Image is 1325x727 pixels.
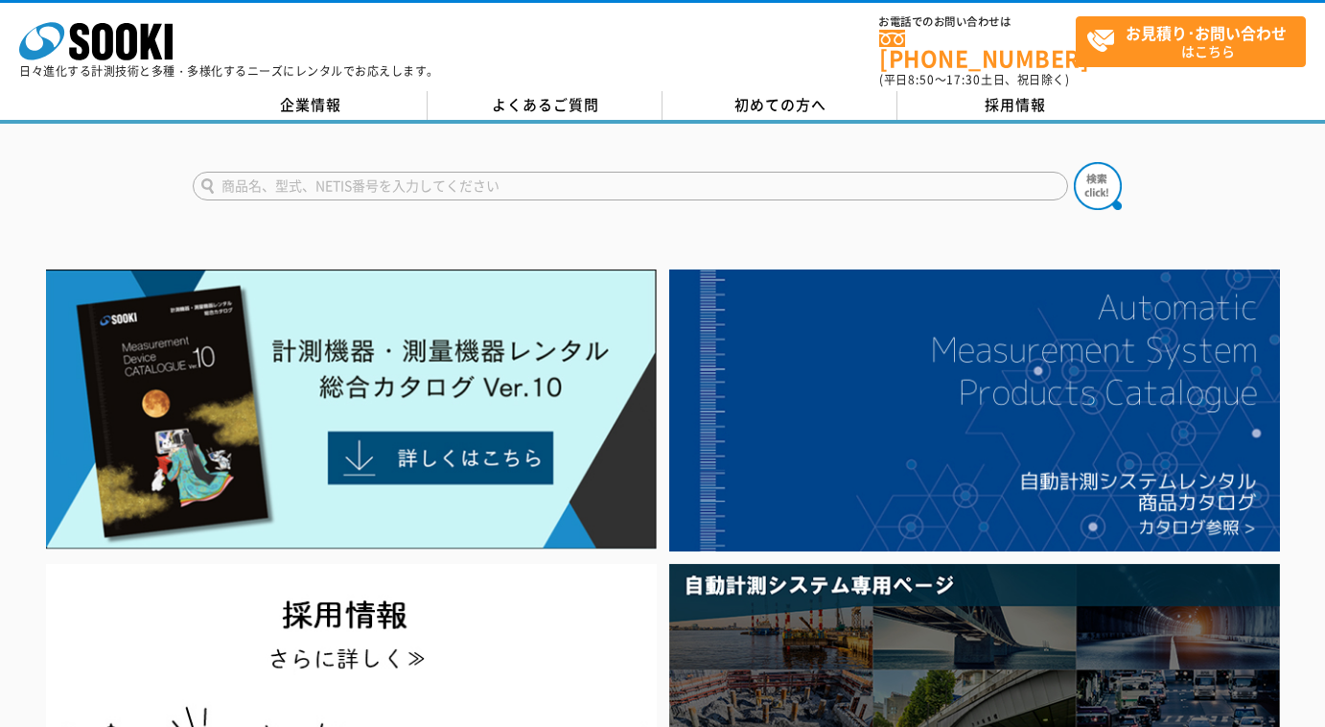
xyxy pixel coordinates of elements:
[428,91,662,120] a: よくあるご質問
[879,71,1069,88] span: (平日 ～ 土日、祝日除く)
[879,30,1076,69] a: [PHONE_NUMBER]
[908,71,935,88] span: 8:50
[662,91,897,120] a: 初めての方へ
[19,65,439,77] p: 日々進化する計測技術と多種・多様化するニーズにレンタルでお応えします。
[1086,17,1305,65] span: はこちら
[734,94,826,115] span: 初めての方へ
[669,270,1280,551] img: 自動計測システムカタログ
[897,91,1132,120] a: 採用情報
[946,71,981,88] span: 17:30
[193,91,428,120] a: 企業情報
[1076,16,1306,67] a: お見積り･お問い合わせはこちら
[1074,162,1122,210] img: btn_search.png
[46,270,657,550] img: Catalog Ver10
[879,16,1076,28] span: お電話でのお問い合わせは
[193,172,1068,200] input: 商品名、型式、NETIS番号を入力してください
[1126,21,1287,44] strong: お見積り･お問い合わせ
